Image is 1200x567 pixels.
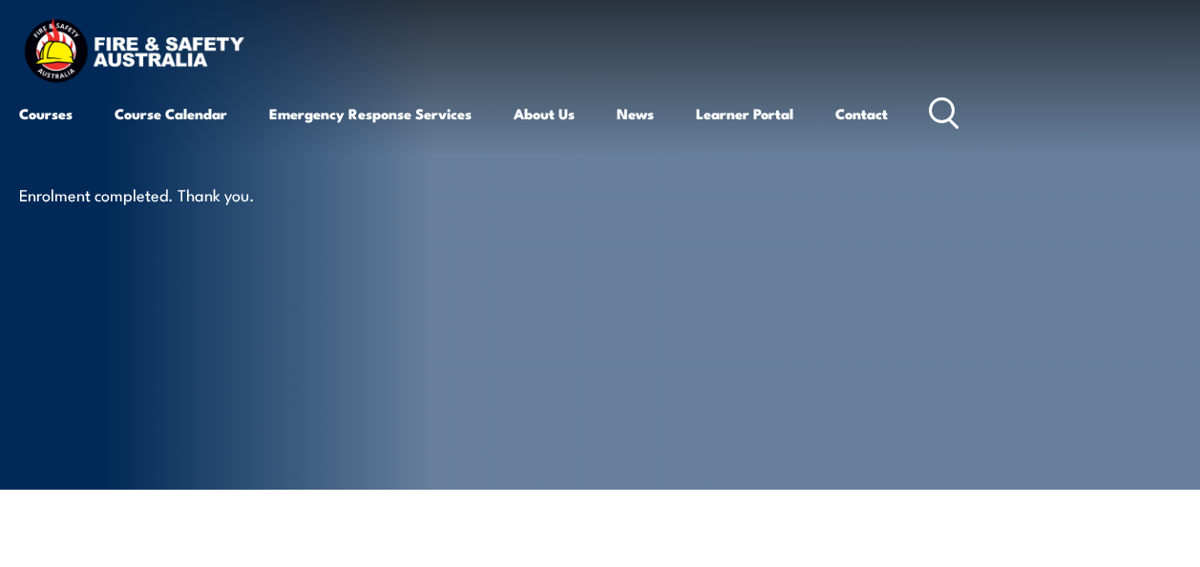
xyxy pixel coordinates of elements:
[269,91,472,136] a: Emergency Response Services
[835,91,888,136] a: Contact
[617,91,654,136] a: News
[19,91,73,136] a: Courses
[696,91,793,136] a: Learner Portal
[514,91,575,136] a: About Us
[19,183,368,205] p: Enrolment completed. Thank you.
[115,91,227,136] a: Course Calendar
